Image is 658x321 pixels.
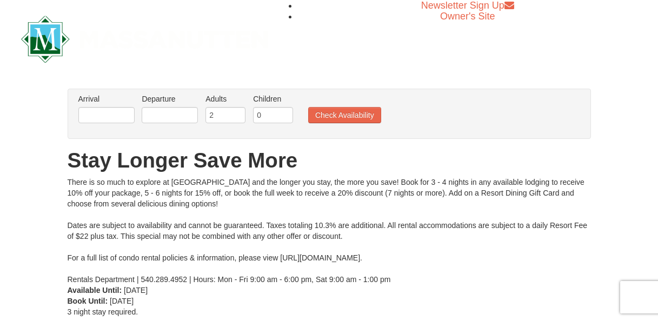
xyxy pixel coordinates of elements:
[308,107,381,123] button: Check Availability
[68,286,122,295] strong: Available Until:
[68,177,591,285] div: There is so much to explore at [GEOGRAPHIC_DATA] and the longer you stay, the more you save! Book...
[78,93,135,104] label: Arrival
[124,286,148,295] span: [DATE]
[205,93,245,104] label: Adults
[68,307,138,316] span: 3 night stay required.
[142,93,198,104] label: Departure
[21,25,269,50] a: Massanutten Resort
[110,297,134,305] span: [DATE]
[440,11,495,22] a: Owner's Site
[253,93,293,104] label: Children
[21,16,269,63] img: Massanutten Resort Logo
[68,297,108,305] strong: Book Until:
[68,150,591,171] h1: Stay Longer Save More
